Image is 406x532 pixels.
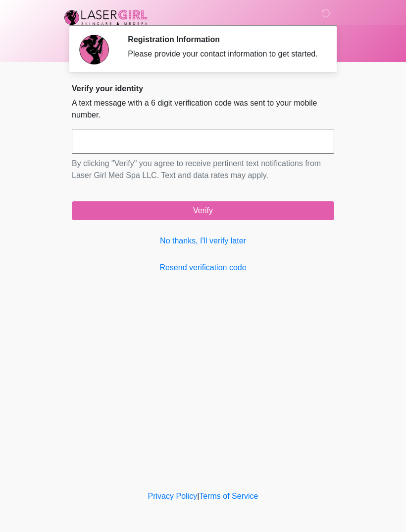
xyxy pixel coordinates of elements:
a: Terms of Service [199,492,258,500]
img: Laser Girl Med Spa LLC Logo [62,7,150,27]
button: Verify [72,201,334,220]
div: Please provide your contact information to get started. [128,48,319,60]
p: By clicking "Verify" you agree to receive pertinent text notifications from Laser Girl Med Spa LL... [72,158,334,181]
a: | [197,492,199,500]
a: No thanks, I'll verify later [72,235,334,247]
h2: Registration Information [128,35,319,44]
a: Resend verification code [72,262,334,274]
p: A text message with a 6 digit verification code was sent to your mobile number. [72,97,334,121]
a: Privacy Policy [148,492,198,500]
img: Agent Avatar [79,35,109,64]
h2: Verify your identity [72,84,334,93]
